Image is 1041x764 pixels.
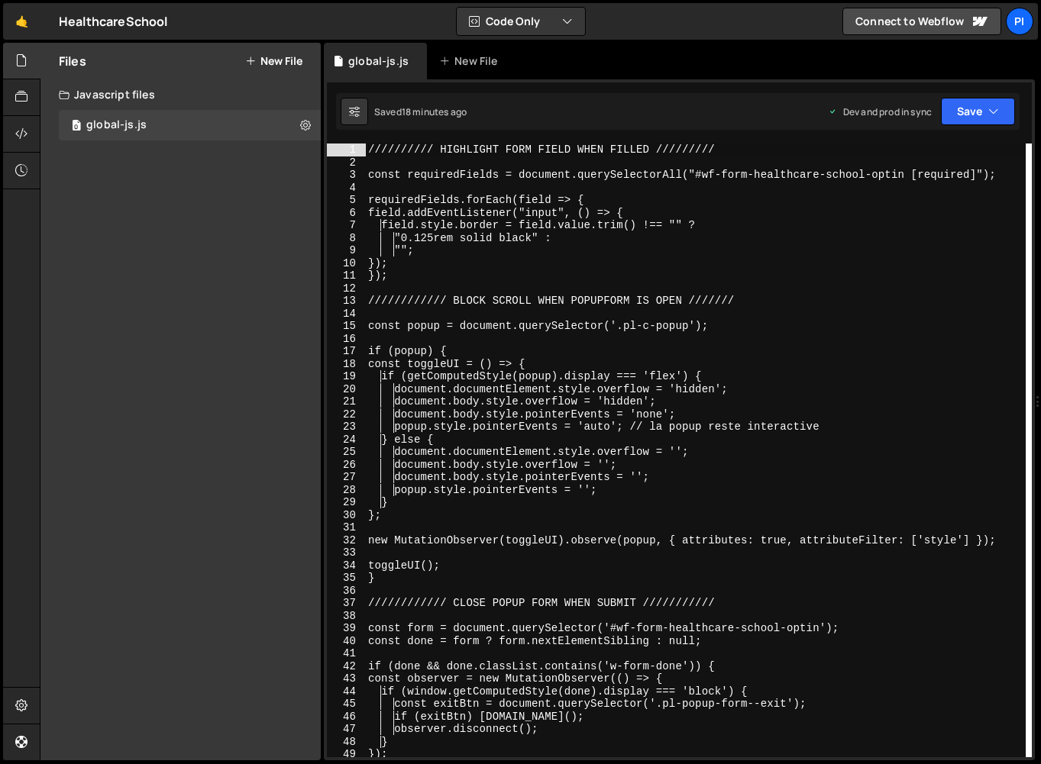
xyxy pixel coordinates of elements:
div: 43 [327,672,366,685]
div: 10 [327,257,366,270]
div: 16 [327,333,366,346]
div: 48 [327,736,366,749]
div: 32 [327,534,366,547]
div: 29 [327,496,366,509]
div: 45 [327,698,366,711]
div: Saved [374,105,467,118]
div: 35 [327,572,366,585]
button: Code Only [457,8,585,35]
div: 7 [327,219,366,232]
div: 14 [327,308,366,321]
div: 40 [327,635,366,648]
div: 1 [327,143,366,156]
div: 3 [327,169,366,182]
div: 16623/45284.js [59,110,321,140]
div: 36 [327,585,366,598]
a: Pi [1006,8,1033,35]
div: 30 [327,509,366,522]
div: 18 minutes ago [402,105,467,118]
div: global-js.js [86,118,147,132]
div: 19 [327,370,366,383]
div: 18 [327,358,366,371]
span: 0 [72,121,81,133]
div: 5 [327,194,366,207]
div: 38 [327,610,366,623]
div: 2 [327,156,366,169]
div: 41 [327,647,366,660]
div: HealthcareSchool [59,12,168,31]
div: 46 [327,711,366,724]
div: 23 [327,421,366,434]
div: 22 [327,408,366,421]
div: 31 [327,521,366,534]
div: 20 [327,383,366,396]
div: 24 [327,434,366,446]
div: 17 [327,345,366,358]
div: 27 [327,471,366,484]
h2: Files [59,53,86,69]
div: 47 [327,723,366,736]
div: 33 [327,546,366,559]
div: 49 [327,748,366,761]
a: 🤙 [3,3,40,40]
div: 13 [327,295,366,308]
div: Javascript files [40,79,321,110]
div: Dev and prod in sync [828,105,932,118]
div: 28 [327,484,366,497]
div: 26 [327,459,366,472]
div: 15 [327,320,366,333]
div: 6 [327,207,366,220]
div: 12 [327,282,366,295]
div: 11 [327,269,366,282]
div: 44 [327,685,366,698]
div: 37 [327,597,366,610]
div: New File [439,53,503,69]
div: 9 [327,244,366,257]
div: 21 [327,395,366,408]
div: 34 [327,559,366,572]
button: New File [245,55,302,67]
div: 4 [327,182,366,195]
div: 42 [327,660,366,673]
a: Connect to Webflow [842,8,1001,35]
div: 25 [327,446,366,459]
div: 39 [327,622,366,635]
button: Save [941,98,1015,125]
div: 8 [327,232,366,245]
div: global-js.js [348,53,409,69]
